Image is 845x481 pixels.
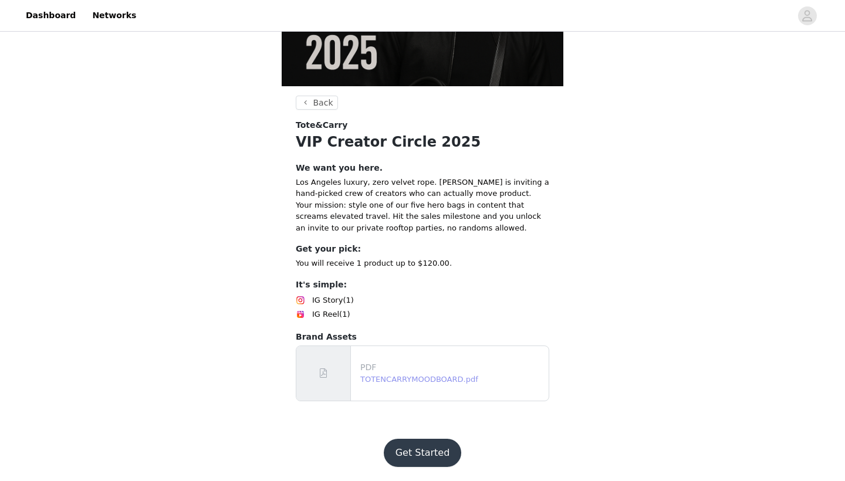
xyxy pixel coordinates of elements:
h1: VIP Creator Circle 2025 [296,131,549,153]
a: TOTENCARRYMOODBOARD.pdf [360,375,478,384]
span: IG Reel [312,309,339,320]
span: Tote&Carry [296,119,347,131]
h4: Brand Assets [296,331,549,343]
p: Los Angeles luxury, zero velvet rope. [PERSON_NAME] is inviting a hand-picked crew of creators wh... [296,177,549,234]
span: (1) [343,294,353,306]
img: Instagram Reels Icon [296,310,305,319]
p: PDF [360,361,544,374]
a: Networks [85,2,143,29]
button: Get Started [384,439,462,467]
h4: We want you here. [296,162,549,174]
h4: Get your pick: [296,243,549,255]
a: Dashboard [19,2,83,29]
p: You will receive 1 product up to $120.00. [296,258,549,269]
button: Back [296,96,338,110]
div: avatar [802,6,813,25]
span: IG Story [312,294,343,306]
img: Instagram Icon [296,296,305,305]
h4: It's simple: [296,279,549,291]
span: (1) [339,309,350,320]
